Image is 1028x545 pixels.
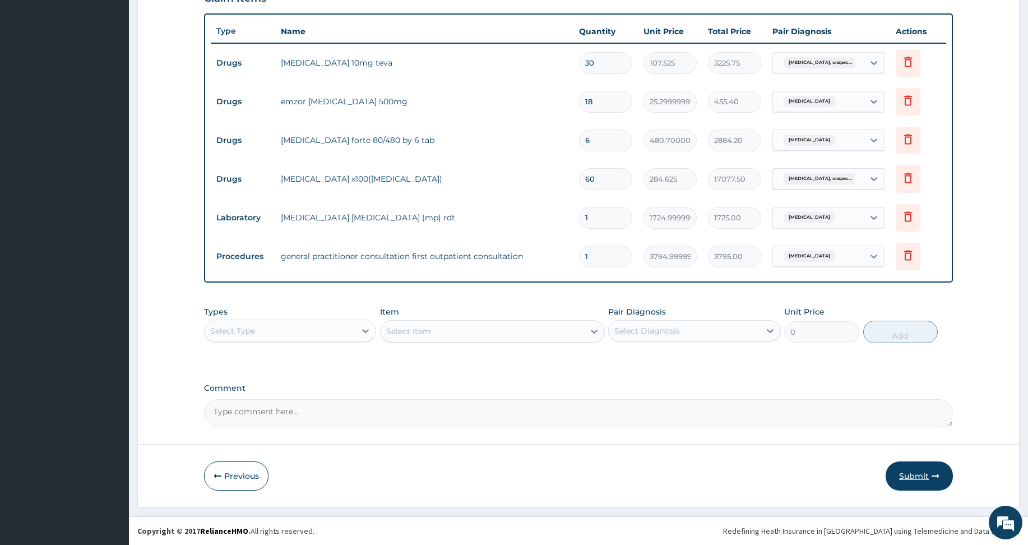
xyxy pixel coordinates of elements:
[204,307,228,317] label: Types
[275,20,573,43] th: Name
[58,63,188,77] div: Chat with us now
[21,56,45,84] img: d_794563401_company_1708531726252_794563401
[783,212,836,223] span: [MEDICAL_DATA]
[275,206,573,229] td: [MEDICAL_DATA] [MEDICAL_DATA] (mp) rdt
[890,20,946,43] th: Actions
[210,325,255,336] div: Select Type
[275,90,573,113] td: emzor [MEDICAL_DATA] 500mg
[573,20,638,43] th: Quantity
[204,461,268,491] button: Previous
[211,130,275,151] td: Drugs
[211,207,275,228] td: Laboratory
[380,306,399,317] label: Item
[211,21,275,41] th: Type
[723,525,1020,537] div: Redefining Heath Insurance in [GEOGRAPHIC_DATA] using Telemedicine and Data Science!
[638,20,702,43] th: Unit Price
[783,135,836,146] span: [MEDICAL_DATA]
[129,516,1028,545] footer: All rights reserved.
[886,461,953,491] button: Submit
[275,168,573,190] td: [MEDICAL_DATA] x100([MEDICAL_DATA])
[614,325,680,336] div: Select Diagnosis
[200,526,248,536] a: RelianceHMO
[6,306,214,345] textarea: Type your message and hit 'Enter'
[275,52,573,74] td: [MEDICAL_DATA] 10mg teva
[211,53,275,73] td: Drugs
[783,57,858,68] span: [MEDICAL_DATA], unspec...
[211,246,275,267] td: Procedures
[783,173,858,184] span: [MEDICAL_DATA], unspec...
[211,169,275,190] td: Drugs
[783,251,836,262] span: [MEDICAL_DATA]
[784,306,825,317] label: Unit Price
[863,321,938,343] button: Add
[767,20,890,43] th: Pair Diagnosis
[702,20,767,43] th: Total Price
[275,129,573,151] td: [MEDICAL_DATA] forte 80/480 by 6 tab
[204,384,953,393] label: Comment
[65,141,155,255] span: We're online!
[608,306,666,317] label: Pair Diagnosis
[211,91,275,112] td: Drugs
[137,526,251,536] strong: Copyright © 2017 .
[184,6,211,33] div: Minimize live chat window
[783,96,836,107] span: [MEDICAL_DATA]
[275,245,573,267] td: general practitioner consultation first outpatient consultation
